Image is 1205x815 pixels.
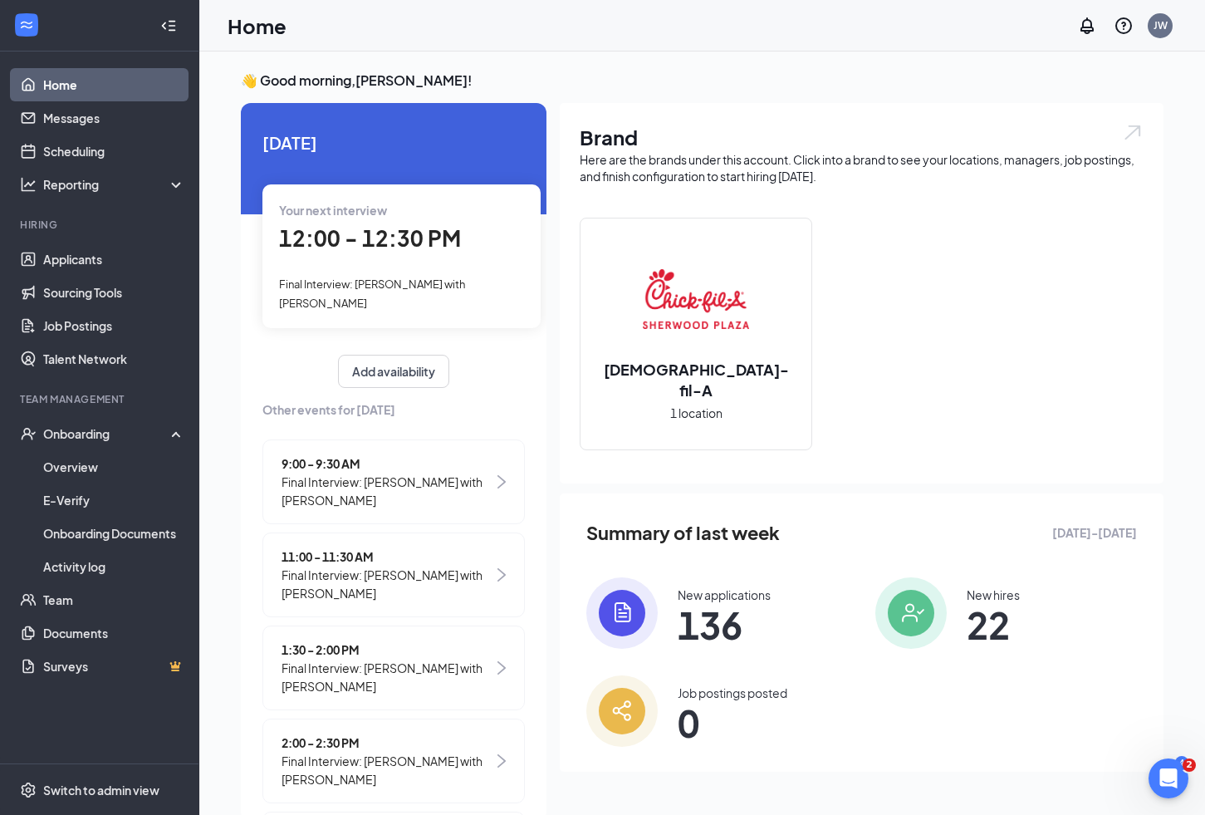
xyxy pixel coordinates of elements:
[43,135,185,168] a: Scheduling
[1077,16,1097,36] svg: Notifications
[43,309,185,342] a: Job Postings
[643,246,749,352] img: Chick-fil-A
[282,641,493,659] span: 1:30 - 2:00 PM
[1052,523,1137,542] span: [DATE] - [DATE]
[43,342,185,376] a: Talent Network
[279,224,461,252] span: 12:00 - 12:30 PM
[678,685,787,701] div: Job postings posted
[967,610,1020,640] span: 22
[586,675,658,747] img: icon
[580,123,1144,151] h1: Brand
[282,566,493,602] span: Final Interview: [PERSON_NAME] with [PERSON_NAME]
[43,583,185,616] a: Team
[20,176,37,193] svg: Analysis
[241,71,1163,90] h3: 👋 Good morning, [PERSON_NAME] !
[875,577,947,649] img: icon
[262,130,525,155] span: [DATE]
[228,12,287,40] h1: Home
[20,392,182,406] div: Team Management
[586,518,780,547] span: Summary of last week
[43,68,185,101] a: Home
[43,550,185,583] a: Activity log
[43,450,185,484] a: Overview
[20,782,37,798] svg: Settings
[20,425,37,442] svg: UserCheck
[279,277,465,309] span: Final Interview: [PERSON_NAME] with [PERSON_NAME]
[282,454,493,473] span: 9:00 - 9:30 AM
[1183,759,1196,772] span: 2
[282,734,493,752] span: 2:00 - 2:30 PM
[279,203,387,218] span: Your next interview
[670,404,723,422] span: 1 location
[678,708,787,738] span: 0
[1149,759,1188,798] iframe: Intercom live chat
[20,218,182,232] div: Hiring
[18,17,35,33] svg: WorkstreamLogo
[1175,756,1188,770] div: 4
[43,517,185,550] a: Onboarding Documents
[282,752,493,788] span: Final Interview: [PERSON_NAME] with [PERSON_NAME]
[43,101,185,135] a: Messages
[580,151,1144,184] div: Here are the brands under this account. Click into a brand to see your locations, managers, job p...
[43,782,159,798] div: Switch to admin view
[43,616,185,650] a: Documents
[160,17,177,34] svg: Collapse
[43,484,185,517] a: E-Verify
[262,400,525,419] span: Other events for [DATE]
[43,243,185,276] a: Applicants
[43,276,185,309] a: Sourcing Tools
[580,359,811,400] h2: [DEMOGRAPHIC_DATA]-fil-A
[1114,16,1134,36] svg: QuestionInfo
[43,650,185,683] a: SurveysCrown
[1122,123,1144,142] img: open.6027fd2a22e1237b5b06.svg
[43,425,171,442] div: Onboarding
[1154,18,1168,32] div: JW
[678,610,771,640] span: 136
[282,547,493,566] span: 11:00 - 11:30 AM
[282,473,493,509] span: Final Interview: [PERSON_NAME] with [PERSON_NAME]
[586,577,658,649] img: icon
[338,355,449,388] button: Add availability
[678,587,771,603] div: New applications
[43,176,186,193] div: Reporting
[967,587,1020,603] div: New hires
[282,659,493,695] span: Final Interview: [PERSON_NAME] with [PERSON_NAME]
